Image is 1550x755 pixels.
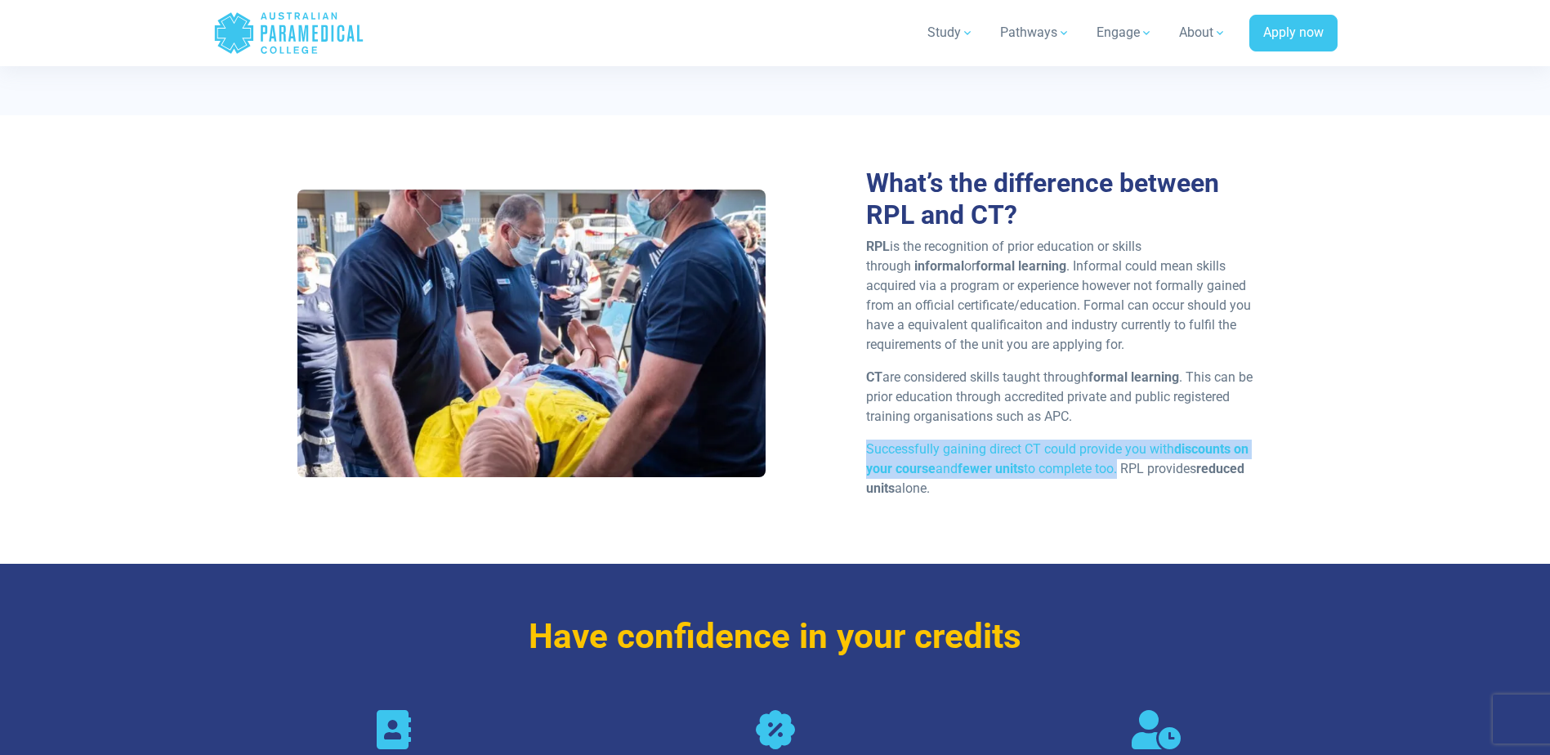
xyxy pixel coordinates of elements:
[1018,258,1066,274] span: learning
[866,369,1253,424] span: . This can be prior education through accredited private and public registered training organisat...
[1169,10,1236,56] a: About
[895,480,930,496] span: alone.
[990,10,1080,56] a: Pathways
[914,258,964,274] span: informal
[866,239,1141,274] span: is the recognition of prior education or skills through
[866,369,882,385] span: CT
[958,461,1024,476] span: fewer units
[866,168,1219,230] span: What’s the difference between RPL and CT?
[1087,10,1163,56] a: Engage
[964,258,1018,274] span: or
[866,441,1174,457] span: Successfully gaining direct CT could provide you with
[936,461,958,476] span: and
[882,369,1088,385] span: are considered skills taught through
[918,10,984,56] a: Study
[866,239,890,254] span: RPL
[297,616,1253,658] h3: Have confidence in your credits
[866,258,1251,352] span: . Informal could mean skills acquired via a program or experience however not formally gained fro...
[1249,15,1338,52] a: Apply now
[976,258,1015,274] strong: formal
[1088,369,1179,385] span: formal learning
[213,7,364,60] a: Australian Paramedical College
[1024,461,1196,476] span: to complete too. RPL provides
